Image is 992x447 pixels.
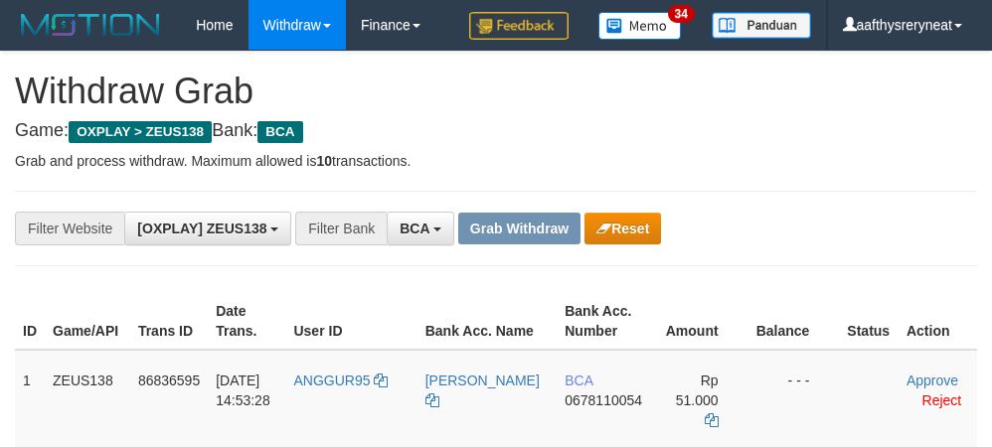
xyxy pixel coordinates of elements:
[668,5,695,23] span: 34
[584,213,661,244] button: Reset
[469,12,569,40] img: Feedback.jpg
[922,392,962,408] a: Reject
[216,372,270,408] span: [DATE] 14:53:28
[907,372,958,388] a: Approve
[705,412,719,428] a: Copy 51000 to clipboard
[15,72,977,111] h1: Withdraw Grab
[425,372,540,408] a: [PERSON_NAME]
[712,12,811,39] img: panduan.png
[748,293,840,350] th: Balance
[557,293,652,350] th: Bank Acc. Number
[653,293,748,350] th: Amount
[257,121,302,143] span: BCA
[295,212,387,245] div: Filter Bank
[316,153,332,169] strong: 10
[458,213,580,244] button: Grab Withdraw
[293,372,370,388] span: ANGGUR95
[15,212,124,245] div: Filter Website
[565,372,592,388] span: BCA
[15,293,45,350] th: ID
[565,392,642,408] span: Copy 0678110054 to clipboard
[208,293,285,350] th: Date Trans.
[417,293,558,350] th: Bank Acc. Name
[124,212,291,245] button: [OXPLAY] ZEUS138
[138,372,200,388] span: 86836595
[285,293,416,350] th: User ID
[137,221,266,236] span: [OXPLAY] ZEUS138
[45,293,130,350] th: Game/API
[400,221,429,236] span: BCA
[130,293,208,350] th: Trans ID
[15,10,166,40] img: MOTION_logo.png
[15,121,977,141] h4: Game: Bank:
[15,151,977,171] p: Grab and process withdraw. Maximum allowed is transactions.
[293,372,388,388] a: ANGGUR95
[899,293,977,350] th: Action
[839,293,899,350] th: Status
[676,372,719,408] span: Rp 51.000
[598,12,682,40] img: Button%20Memo.svg
[387,212,454,245] button: BCA
[69,121,212,143] span: OXPLAY > ZEUS138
